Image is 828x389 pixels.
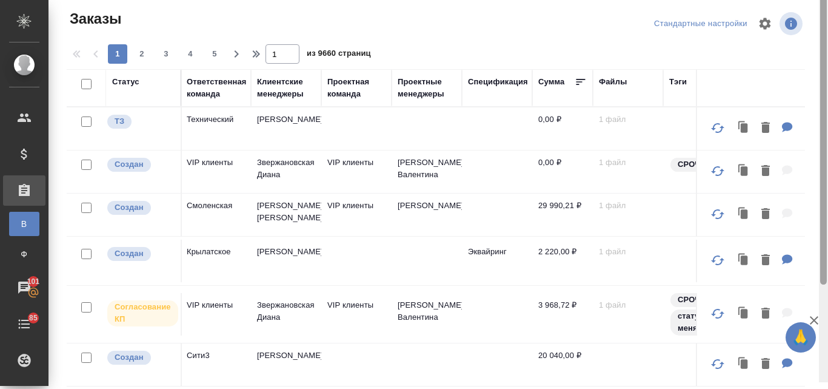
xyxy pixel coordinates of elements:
[307,46,371,64] span: из 9660 страниц
[106,350,175,366] div: Выставляется автоматически при создании заказа
[156,44,176,64] button: 3
[112,76,139,88] div: Статус
[780,12,805,35] span: Посмотреть информацию
[132,44,152,64] button: 2
[669,76,687,88] div: Тэги
[755,159,776,184] button: Удалить
[251,194,321,236] td: [PERSON_NAME] [PERSON_NAME]
[251,107,321,150] td: [PERSON_NAME]
[599,113,657,126] p: 1 файл
[106,246,175,262] div: Выставляется автоматически при создании заказа
[532,194,593,236] td: 29 990,21 ₽
[181,240,251,282] td: Крылатское
[115,351,144,364] p: Создан
[678,294,712,306] p: СРОЧНО
[532,293,593,336] td: 3 968,72 ₽
[321,194,392,236] td: VIP клиенты
[106,113,175,130] div: Выставляет КМ при отправке заказа на расчет верстке (для тикета) или для уточнения сроков на прои...
[106,157,175,173] div: Выставляется автоматически при создании заказа
[462,240,532,282] td: Эквайринг
[755,352,776,377] button: Удалить
[678,158,712,171] p: СРОЧНО
[732,352,755,377] button: Клонировать
[106,200,175,216] div: Выставляется автоматически при создании заказа
[251,343,321,386] td: [PERSON_NAME]
[703,157,732,186] button: Обновить
[3,309,45,339] a: 85
[181,48,200,60] span: 4
[398,76,456,100] div: Проектные менеджеры
[599,246,657,258] p: 1 файл
[392,194,462,236] td: [PERSON_NAME]
[532,151,593,193] td: 0,00 ₽
[115,248,144,260] p: Создан
[669,157,803,173] div: СРОЧНО
[3,272,45,303] a: 101
[187,76,247,100] div: Ответственная команда
[703,113,732,143] button: Обновить
[755,302,776,326] button: Удалить
[392,293,462,336] td: [PERSON_NAME] Валентина
[790,325,811,350] span: 🙏
[181,151,251,193] td: VIP клиенты
[599,200,657,212] p: 1 файл
[327,76,386,100] div: Проектная команда
[599,299,657,311] p: 1 файл
[732,248,755,273] button: Клонировать
[532,343,593,386] td: 20 040,00 ₽
[732,159,755,184] button: Клонировать
[251,240,321,282] td: [PERSON_NAME]
[15,248,33,260] span: Ф
[181,107,251,150] td: Технический
[755,248,776,273] button: Удалить
[132,48,152,60] span: 2
[9,212,39,236] a: В
[703,299,732,328] button: Обновить
[599,76,627,88] div: Файлы
[115,301,171,325] p: Согласование КП
[15,218,33,230] span: В
[205,44,224,64] button: 5
[20,276,47,288] span: 101
[181,293,251,336] td: VIP клиенты
[115,158,144,171] p: Создан
[755,116,776,141] button: Удалить
[181,343,251,386] td: Сити3
[750,9,780,38] span: Настроить таблицу
[205,48,224,60] span: 5
[732,116,755,141] button: Клонировать
[703,350,732,379] button: Обновить
[786,322,816,353] button: 🙏
[321,293,392,336] td: VIP клиенты
[181,44,200,64] button: 4
[703,200,732,229] button: Обновить
[532,240,593,282] td: 2 220,00 ₽
[532,107,593,150] td: 0,00 ₽
[321,151,392,193] td: VIP клиенты
[251,151,321,193] td: Звержановская Диана
[257,76,315,100] div: Клиентские менеджеры
[251,293,321,336] td: Звержановская Диана
[678,310,738,334] p: статус не менять
[9,242,39,266] a: Ф
[181,194,251,236] td: Смоленская
[732,302,755,326] button: Клонировать
[22,312,45,324] span: 85
[392,151,462,193] td: [PERSON_NAME] Валентина
[538,76,564,88] div: Сумма
[732,202,755,227] button: Клонировать
[156,48,176,60] span: 3
[115,201,144,214] p: Создан
[115,115,124,127] p: ТЗ
[468,76,528,88] div: Спецификация
[599,157,657,169] p: 1 файл
[755,202,776,227] button: Удалить
[703,246,732,275] button: Обновить
[67,9,121,29] span: Заказы
[651,15,750,33] div: split button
